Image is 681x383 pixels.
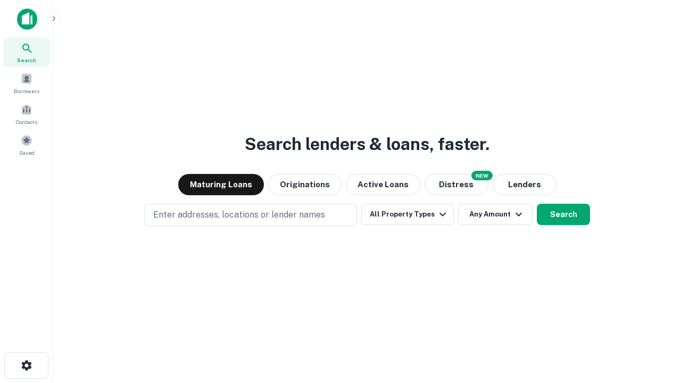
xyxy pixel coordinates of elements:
[493,174,557,195] button: Lenders
[537,204,590,225] button: Search
[3,69,50,97] a: Borrowers
[361,204,454,225] button: All Property Types
[458,204,533,225] button: Any Amount
[178,174,264,195] button: Maturing Loans
[17,56,36,64] span: Search
[3,130,50,159] a: Saved
[17,9,37,30] img: capitalize-icon.png
[268,174,342,195] button: Originations
[471,171,493,180] div: NEW
[16,118,37,126] span: Contacts
[19,148,35,157] span: Saved
[153,209,325,221] p: Enter addresses, locations or lender names
[346,174,420,195] button: Active Loans
[245,131,489,157] h3: Search lenders & loans, faster.
[3,99,50,128] a: Contacts
[3,38,50,66] a: Search
[14,87,39,95] span: Borrowers
[628,298,681,349] iframe: Chat Widget
[425,174,488,195] button: Search distressed loans with lien and other non-mortgage details.
[144,204,357,226] button: Enter addresses, locations or lender names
